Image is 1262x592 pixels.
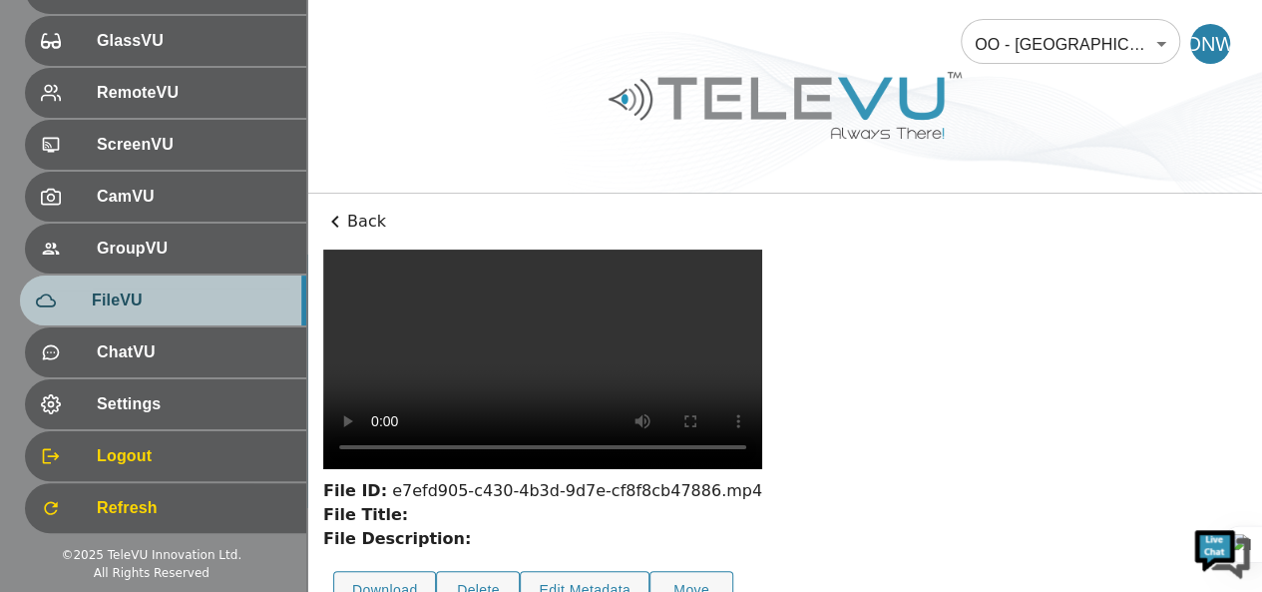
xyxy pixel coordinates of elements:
div: ChatVU [25,327,306,377]
div: Logout [25,431,306,481]
img: Logo [606,64,965,147]
span: Settings [97,392,290,416]
img: Chat Widget [1192,522,1252,582]
div: e7efd905-c430-4b3d-9d7e-cf8f8cb47886.mp4 [323,479,762,503]
span: RemoteVU [97,81,290,105]
div: ScreenVU [25,120,306,170]
div: RemoteVU [25,68,306,118]
div: GlassVU [25,16,306,66]
p: Back [323,210,1246,234]
strong: File Title: [323,505,408,524]
div: FileVU [20,276,306,325]
textarea: Type your message and hit 'Enter' [10,386,380,456]
span: ChatVU [97,340,290,364]
span: ScreenVU [97,133,290,157]
span: Refresh [97,496,290,520]
img: d_736959983_company_1615157101543_736959983 [34,93,84,143]
strong: File ID: [323,481,387,500]
span: FileVU [92,289,290,312]
div: Settings [25,379,306,429]
div: DNW [1190,24,1230,64]
span: CamVU [97,185,290,209]
div: CamVU [25,172,306,222]
span: We're online! [116,172,275,373]
strong: File Description: [323,529,471,548]
span: GlassVU [97,29,290,53]
div: Refresh [25,483,306,533]
span: GroupVU [97,237,290,261]
div: Minimize live chat window [327,10,375,58]
div: Chat with us now [104,105,335,131]
div: OO - [GEOGRAPHIC_DATA] - N. Were [961,16,1180,72]
span: Logout [97,444,290,468]
div: GroupVU [25,224,306,274]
